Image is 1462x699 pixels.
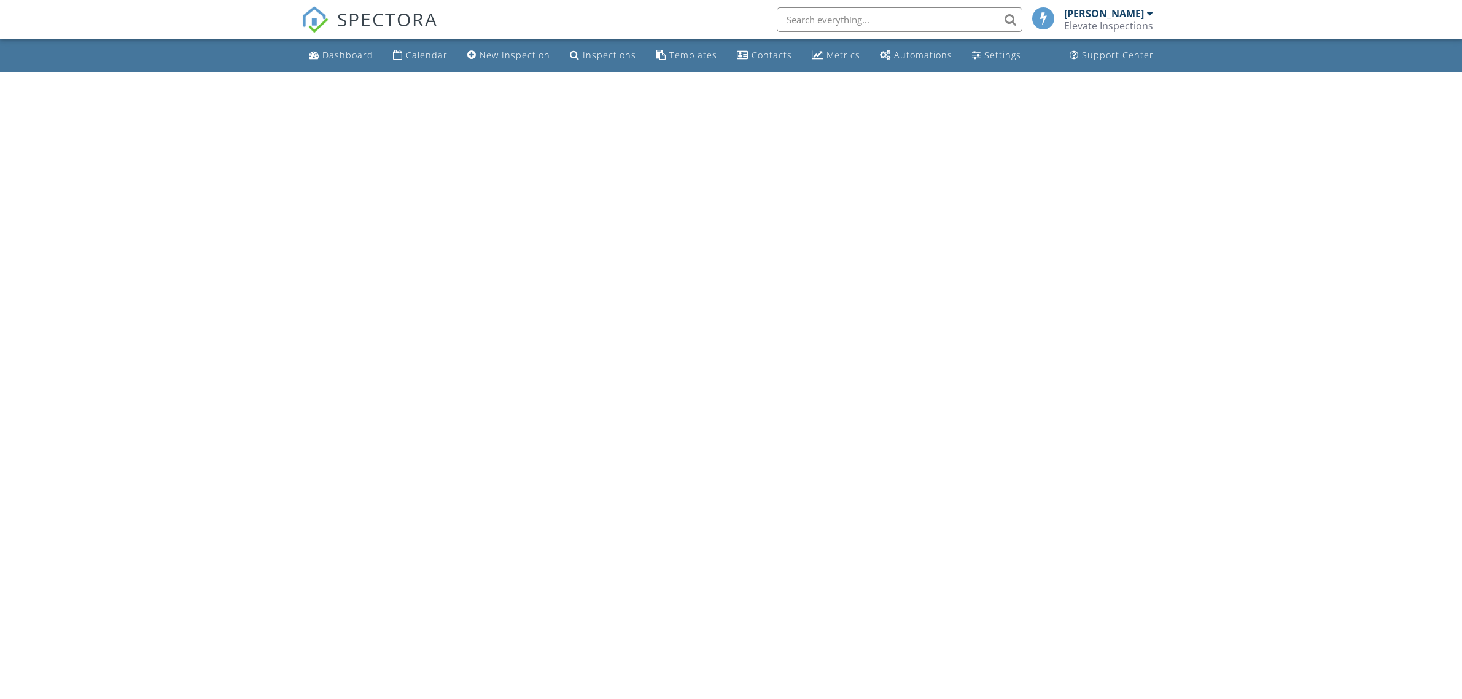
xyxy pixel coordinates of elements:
[301,6,329,33] img: The Best Home Inspection Software - Spectora
[875,44,957,67] a: Automations (Basic)
[669,49,717,61] div: Templates
[1065,44,1159,67] a: Support Center
[304,44,378,67] a: Dashboard
[322,49,373,61] div: Dashboard
[565,44,641,67] a: Inspections
[967,44,1026,67] a: Settings
[337,6,438,32] span: SPECTORA
[301,17,438,42] a: SPECTORA
[984,49,1021,61] div: Settings
[480,49,550,61] div: New Inspection
[406,49,448,61] div: Calendar
[1064,7,1144,20] div: [PERSON_NAME]
[583,49,636,61] div: Inspections
[1064,20,1153,32] div: Elevate Inspections
[752,49,792,61] div: Contacts
[1082,49,1154,61] div: Support Center
[894,49,952,61] div: Automations
[732,44,797,67] a: Contacts
[388,44,453,67] a: Calendar
[777,7,1022,32] input: Search everything...
[462,44,555,67] a: New Inspection
[651,44,722,67] a: Templates
[826,49,860,61] div: Metrics
[807,44,865,67] a: Metrics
